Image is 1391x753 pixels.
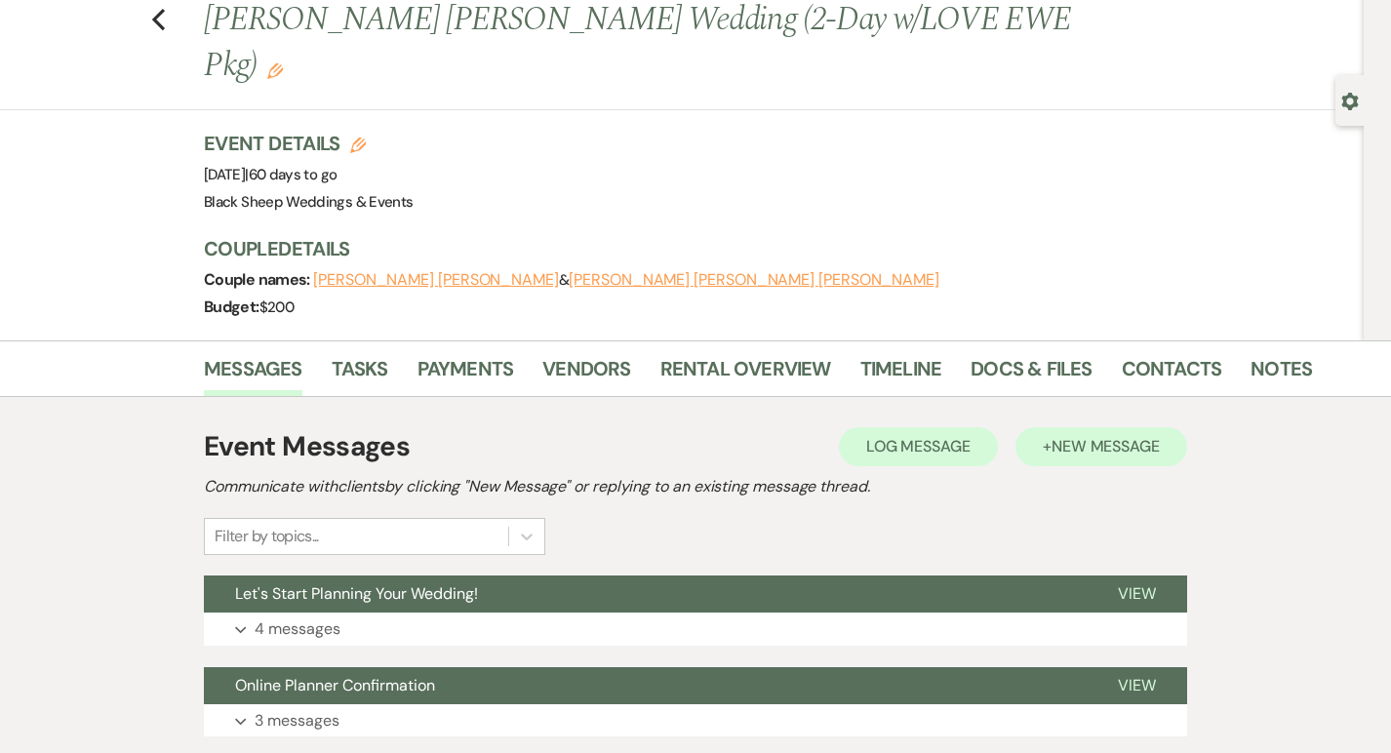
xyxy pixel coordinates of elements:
[1341,91,1359,109] button: Open lead details
[204,269,313,290] span: Couple names:
[204,353,302,396] a: Messages
[1015,427,1187,466] button: +New Message
[542,353,630,396] a: Vendors
[204,130,413,157] h3: Event Details
[235,583,478,604] span: Let's Start Planning Your Wedding!
[332,353,388,396] a: Tasks
[971,353,1092,396] a: Docs & Files
[204,613,1187,646] button: 4 messages
[1118,675,1156,695] span: View
[860,353,942,396] a: Timeline
[1087,667,1187,704] button: View
[1087,575,1187,613] button: View
[313,270,939,290] span: &
[259,297,294,317] span: $200
[235,675,435,695] span: Online Planner Confirmation
[204,165,337,184] span: [DATE]
[204,667,1087,704] button: Online Planner Confirmation
[204,192,413,212] span: Black Sheep Weddings & Events
[1251,353,1312,396] a: Notes
[313,272,559,288] button: [PERSON_NAME] [PERSON_NAME]
[569,272,939,288] button: [PERSON_NAME] [PERSON_NAME] [PERSON_NAME]
[245,165,337,184] span: |
[204,575,1087,613] button: Let's Start Planning Your Wedding!
[204,426,410,467] h1: Event Messages
[1122,353,1222,396] a: Contacts
[267,60,283,78] button: Edit
[204,704,1187,737] button: 3 messages
[204,235,1296,262] h3: Couple Details
[255,616,340,642] p: 4 messages
[1118,583,1156,604] span: View
[417,353,514,396] a: Payments
[204,297,259,317] span: Budget:
[1052,436,1160,456] span: New Message
[839,427,998,466] button: Log Message
[249,165,338,184] span: 60 days to go
[660,353,831,396] a: Rental Overview
[204,475,1187,498] h2: Communicate with clients by clicking "New Message" or replying to an existing message thread.
[255,708,339,733] p: 3 messages
[215,525,319,548] div: Filter by topics...
[866,436,971,456] span: Log Message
